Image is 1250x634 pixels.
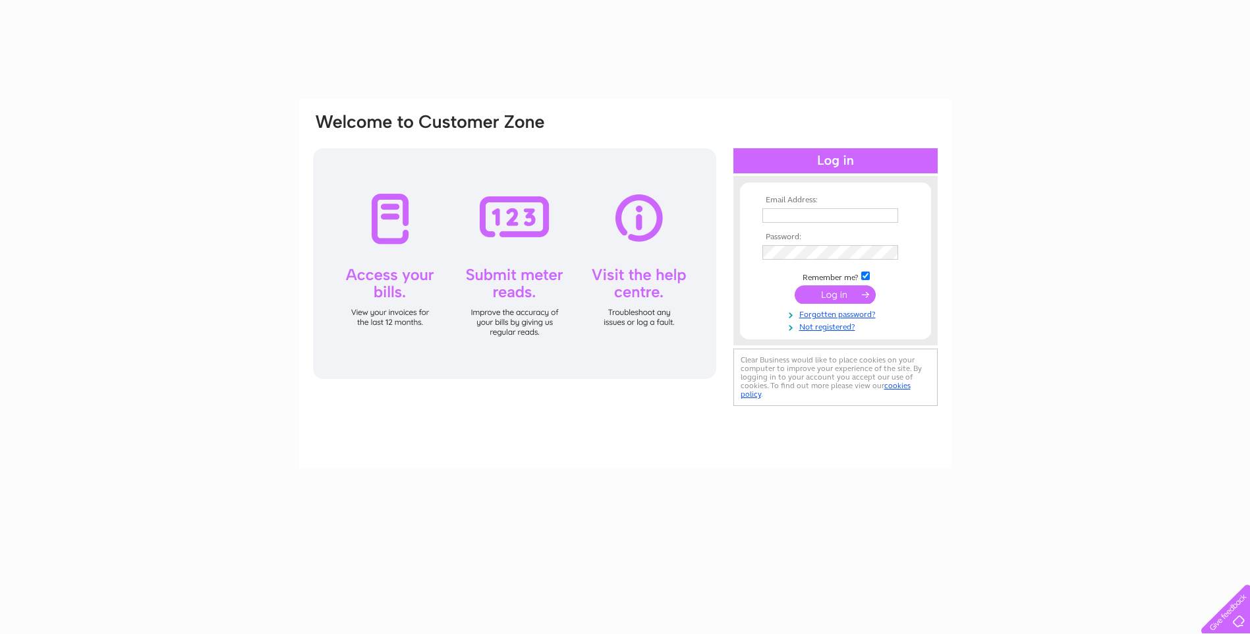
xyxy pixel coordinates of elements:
[762,307,912,320] a: Forgotten password?
[733,349,938,406] div: Clear Business would like to place cookies on your computer to improve your experience of the sit...
[759,270,912,283] td: Remember me?
[759,196,912,205] th: Email Address:
[762,320,912,332] a: Not registered?
[759,233,912,242] th: Password:
[795,285,876,304] input: Submit
[741,381,911,399] a: cookies policy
